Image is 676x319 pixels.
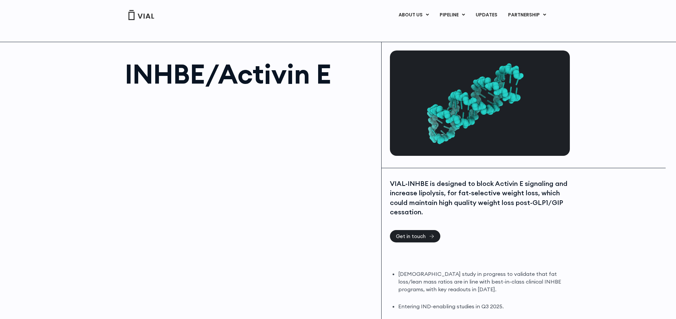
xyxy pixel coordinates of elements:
[393,9,434,21] a: ABOUT USMenu Toggle
[434,9,470,21] a: PIPELINEMenu Toggle
[503,9,551,21] a: PARTNERSHIPMenu Toggle
[390,179,568,217] div: VIAL-INHBE is designed to block Activin E signaling and increase lipolysis, for fat-selective wei...
[396,234,426,239] span: Get in touch
[398,303,568,310] li: Entering IND-enabling studies in Q3 2025.
[470,9,502,21] a: UPDATES
[128,10,155,20] img: Vial Logo
[125,61,375,87] h1: INHBE/Activin E
[390,230,440,242] a: Get in touch
[398,270,568,293] li: [DEMOGRAPHIC_DATA] study in progress to validate that fat loss/lean mass ratios are in line with ...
